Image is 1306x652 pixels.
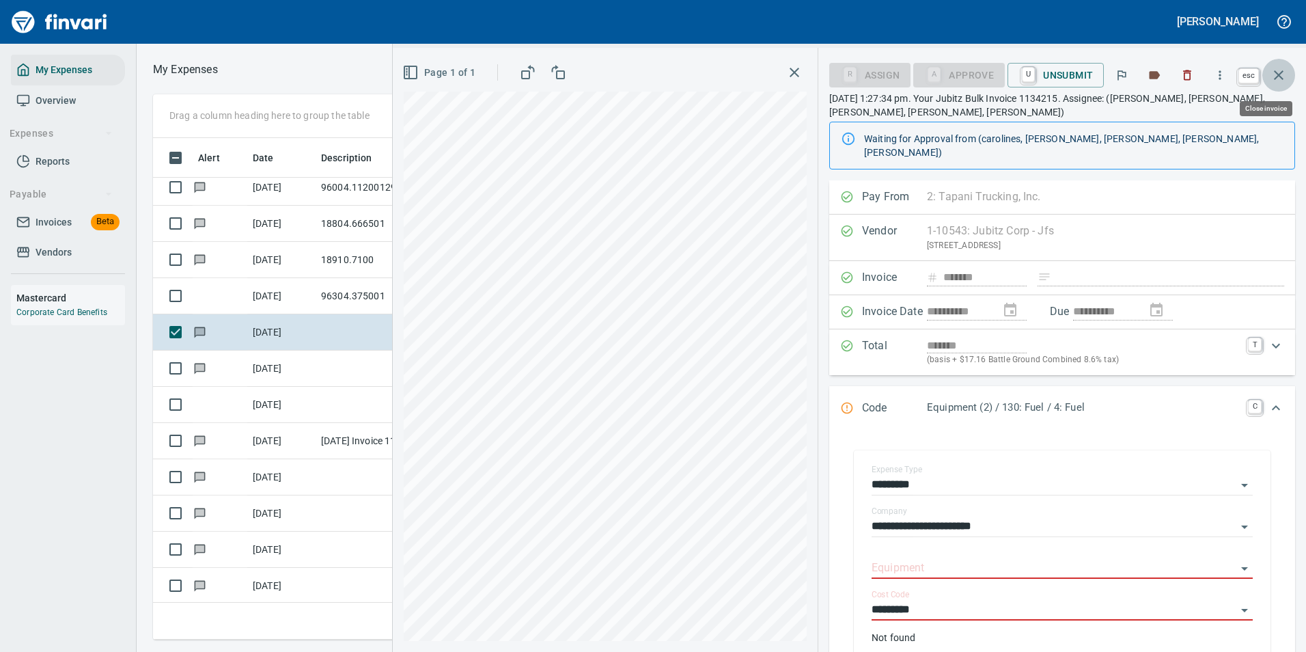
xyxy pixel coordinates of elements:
span: Has messages [193,364,207,372]
span: Has messages [193,545,207,554]
button: Open [1235,476,1254,495]
td: 18910.7100 [316,242,439,278]
a: T [1248,338,1262,351]
td: [DATE] [247,242,316,278]
div: Waiting for Approval from (carolines, [PERSON_NAME], [PERSON_NAME], [PERSON_NAME], [PERSON_NAME]) [864,126,1283,165]
a: C [1248,400,1262,413]
button: Page 1 of 1 [400,60,481,85]
td: 96304.375001 [316,278,439,314]
span: Has messages [193,219,207,228]
a: InvoicesBeta [11,207,125,238]
span: Date [253,150,292,166]
span: Overview [36,92,76,109]
img: Finvari [8,5,111,38]
span: Has messages [193,472,207,481]
div: Assign [829,68,911,80]
button: More [1205,60,1235,90]
a: esc [1238,68,1259,83]
a: Corporate Card Benefits [16,308,107,317]
p: Drag a column heading here to group the table [169,109,370,122]
td: [DATE] [247,387,316,423]
nav: breadcrumb [153,62,218,78]
span: Date [253,150,274,166]
td: 96004.11200129 [316,169,439,206]
button: Discard [1172,60,1202,90]
label: Company [872,507,907,515]
p: Total [862,338,927,367]
span: Has messages [193,581,207,590]
button: Open [1235,517,1254,536]
button: UUnsubmit [1008,63,1104,87]
p: Not found [872,631,1253,644]
div: Expand [829,386,1295,431]
td: [DATE] Invoice 1133979 from Jubitz Corp - Jfs (1-10543) [316,423,439,459]
td: 18804.666501 [316,206,439,242]
span: Alert [198,150,238,166]
td: [DATE] [247,351,316,387]
td: [DATE] [247,314,316,351]
span: Has messages [193,436,207,445]
span: Description [321,150,372,166]
p: Code [862,400,927,418]
td: [DATE] [247,278,316,314]
span: Has messages [193,255,207,264]
p: Equipment (2) / 130: Fuel / 4: Fuel [927,400,1240,416]
label: Expense Type [872,465,922,474]
span: Invoices [36,214,72,231]
span: Unsubmit [1018,64,1093,87]
button: Payable [4,182,118,207]
td: [DATE] [247,206,316,242]
p: My Expenses [153,62,218,78]
td: [DATE] [247,532,316,568]
a: Vendors [11,237,125,268]
td: [DATE] [247,423,316,459]
a: Overview [11,85,125,116]
a: U [1022,67,1035,82]
a: My Expenses [11,55,125,85]
a: Reports [11,146,125,177]
span: Expenses [10,125,113,142]
span: Alert [198,150,220,166]
td: [DATE] [247,169,316,206]
button: [PERSON_NAME] [1173,11,1262,32]
button: Labels [1139,60,1169,90]
p: [DATE] 1:27:34 pm. Your Jubitz Bulk Invoice 1134215. Assignee: ([PERSON_NAME], [PERSON_NAME], [PE... [829,92,1295,119]
span: Beta [91,214,120,230]
div: Equipment required [913,68,1005,80]
button: Open [1235,559,1254,578]
span: Has messages [193,508,207,517]
p: (basis + $17.16 Battle Ground Combined 8.6% tax) [927,353,1240,367]
span: Reports [36,153,70,170]
span: Has messages [193,182,207,191]
div: Expand [829,329,1295,375]
button: Open [1235,601,1254,620]
span: Description [321,150,390,166]
button: Expenses [4,121,118,146]
span: Payable [10,186,113,203]
span: Vendors [36,244,72,261]
span: My Expenses [36,62,92,79]
h5: [PERSON_NAME] [1177,14,1259,29]
td: [DATE] [247,568,316,604]
button: Flag [1107,60,1137,90]
h6: Mastercard [16,290,125,305]
span: Page 1 of 1 [405,64,475,81]
label: Cost Code [872,590,909,599]
td: [DATE] [247,495,316,532]
td: [DATE] [247,459,316,495]
span: Has messages [193,327,207,336]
